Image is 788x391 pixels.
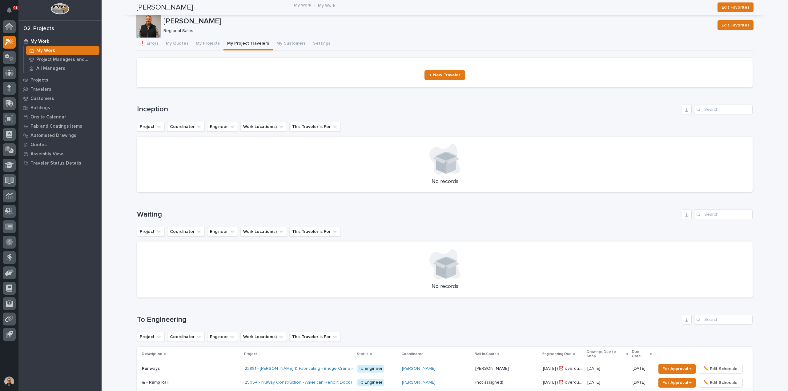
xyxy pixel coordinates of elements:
p: [DATE] (⏰ overdue) [543,379,584,385]
p: No records [144,178,745,185]
p: [DATE] [633,380,651,385]
button: Engineer [207,227,238,237]
tr: RunwaysRunways 23881 - [PERSON_NAME] & Fabricating - Bridge Crane Addition To Engineer[PERSON_NAM... [137,362,753,376]
span: Edit Favorites [722,22,750,29]
input: Search [694,209,753,219]
p: [DATE] [633,366,651,371]
a: My Work [294,1,311,8]
tr: & - Ramp Rail& - Ramp Rail 25054 - NuWay Construction - American Renolit Dock Rail To Engineer[PE... [137,376,753,389]
button: My Project Travelers [223,38,273,50]
div: To Engineer [357,365,384,373]
a: Assembly View [18,149,102,158]
a: Traveler Status Details [18,158,102,168]
button: Engineer [207,332,238,342]
a: Project Managers and Engineers [24,55,102,64]
input: Search [694,315,753,325]
button: Coordinator [167,227,205,237]
button: Coordinator [167,122,205,132]
p: My Work [30,39,49,44]
button: Project [137,332,165,342]
a: Buildings [18,103,102,112]
img: Workspace Logo [51,3,69,14]
p: & - Ramp Rail [142,379,170,385]
button: users-avatar [3,375,16,388]
a: + New Traveler [424,70,465,80]
button: Coordinator [167,332,205,342]
p: No records [144,283,745,290]
a: Quotes [18,140,102,149]
p: Projects [30,78,48,83]
h1: Inception [137,105,679,114]
button: This Traveler is For [289,227,341,237]
a: [PERSON_NAME] [402,380,436,385]
button: This Traveler is For [289,332,341,342]
button: For Approval → [658,364,696,374]
span: ✏️ Edit Schedule [703,379,738,386]
p: [DATE] [587,365,601,371]
p: Fab and Coatings Items [30,124,82,129]
p: Traveler Status Details [30,161,81,166]
p: Coordinator [401,351,423,357]
button: ❗ Errors [136,38,162,50]
p: Drawings Due to Shop [587,349,625,360]
span: For Approval → [662,365,692,373]
button: ✏️ Edit Schedule [698,364,743,374]
p: Assembly View [30,151,63,157]
p: Project Managers and Engineers [36,57,97,62]
h1: To Engineering [137,315,679,324]
p: 91 [14,6,18,10]
a: My Work [24,46,102,55]
p: [PERSON_NAME] [475,365,510,371]
button: For Approval → [658,378,696,388]
button: Edit Favorites [718,20,754,30]
button: Work Location(s) [240,227,287,237]
button: Settings [309,38,334,50]
a: Onsite Calendar [18,112,102,122]
p: Engineering Due [542,351,572,357]
h1: Waiting [137,210,679,219]
div: To Engineer [357,379,384,386]
p: Customers [30,96,54,102]
p: Status [357,351,368,357]
button: Project [137,122,165,132]
p: [DATE] [587,379,601,385]
p: All Managers [36,66,65,71]
button: ✏️ Edit Schedule [698,378,743,388]
p: Runways [142,365,161,371]
p: [DATE] (⏰ overdue) [543,365,584,371]
a: 25054 - NuWay Construction - American Renolit Dock Rail [245,380,358,385]
a: My Work [18,37,102,46]
span: + New Traveler [429,73,460,77]
p: (not assigned) [475,379,505,385]
a: Customers [18,94,102,103]
p: Quotes [30,142,47,148]
p: Project [244,351,257,357]
a: Fab and Coatings Items [18,122,102,131]
button: My Quotes [162,38,192,50]
a: Projects [18,75,102,85]
button: Work Location(s) [240,332,287,342]
button: This Traveler is For [289,122,341,132]
p: [PERSON_NAME] [163,17,713,26]
button: Project [137,227,165,237]
a: Automated Drawings [18,131,102,140]
input: Search [694,105,753,114]
span: ✏️ Edit Schedule [703,365,738,373]
p: Due Date [632,349,648,360]
button: Engineer [207,122,238,132]
span: For Approval → [662,379,692,386]
a: Travelers [18,85,102,94]
p: Ball In Court [475,351,496,357]
p: Automated Drawings [30,133,76,138]
div: Notifications91 [8,7,16,17]
p: Buildings [30,105,50,111]
button: My Projects [192,38,223,50]
a: [PERSON_NAME] [402,366,436,371]
button: My Customers [273,38,309,50]
p: Onsite Calendar [30,114,66,120]
p: Regional Sales [163,28,710,34]
a: All Managers [24,64,102,73]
